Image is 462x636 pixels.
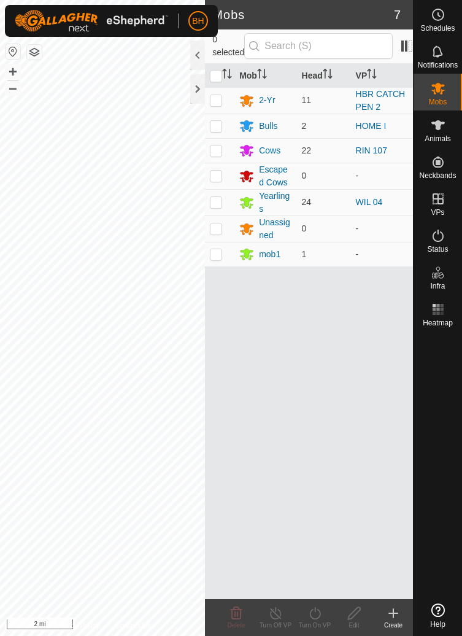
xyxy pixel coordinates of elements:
button: Reset Map [6,44,20,59]
span: 1 [302,249,307,259]
div: Escaped Cows [259,163,291,189]
div: Cows [259,144,280,157]
span: 22 [302,145,312,155]
td: - [351,215,413,242]
td: - [351,242,413,266]
img: Gallagher Logo [15,10,168,32]
span: BH [192,15,204,28]
p-sorticon: Activate to sort [367,71,377,80]
th: Head [297,64,351,88]
p-sorticon: Activate to sort [323,71,333,80]
a: HOME I [356,121,387,131]
span: Help [430,621,445,628]
div: Create [374,621,413,630]
span: Animals [425,135,451,142]
div: Turn Off VP [256,621,295,630]
div: Unassigned [259,216,291,242]
td: - [351,163,413,189]
div: Edit [334,621,374,630]
a: Privacy Policy [54,620,100,631]
span: 24 [302,197,312,207]
span: Heatmap [423,319,453,327]
span: 2 [302,121,307,131]
span: VPs [431,209,444,216]
span: Schedules [420,25,455,32]
span: Status [427,246,448,253]
button: + [6,64,20,79]
span: 11 [302,95,312,105]
span: 7 [394,6,401,24]
th: Mob [234,64,296,88]
input: Search (S) [244,33,393,59]
a: Contact Us [115,620,151,631]
a: WIL 04 [356,197,383,207]
button: Map Layers [27,45,42,60]
button: – [6,80,20,95]
span: Infra [430,282,445,290]
a: Help [414,599,462,633]
span: Delete [228,622,245,629]
p-sorticon: Activate to sort [222,71,232,80]
div: 2-Yr [259,94,275,107]
div: mob1 [259,248,280,261]
div: Yearlings [259,190,291,215]
div: Bulls [259,120,277,133]
th: VP [351,64,413,88]
a: HBR CATCH PEN 2 [356,89,406,112]
h2: Mobs [212,7,394,22]
span: 0 [302,171,307,180]
span: Mobs [429,98,447,106]
div: Turn On VP [295,621,334,630]
span: Neckbands [419,172,456,179]
span: 0 [302,223,307,233]
a: RIN 107 [356,145,387,155]
span: 0 selected [212,33,244,59]
p-sorticon: Activate to sort [257,71,267,80]
span: Notifications [418,61,458,69]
